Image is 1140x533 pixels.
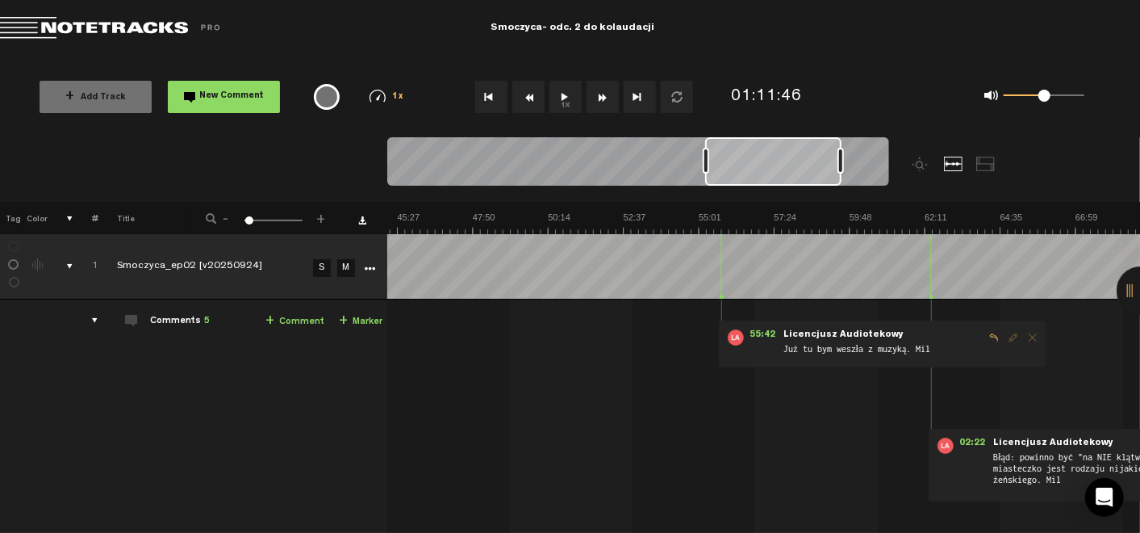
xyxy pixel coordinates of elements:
button: Fast Forward [587,81,619,113]
div: Change the color of the waveform [27,258,51,273]
a: Comment [265,313,324,331]
button: Rewind [512,81,545,113]
td: Click to edit the title Smoczyca_ep02 [v20250924] [98,234,308,300]
img: letters [728,329,744,346]
span: Licencjusz Audiotekowy [783,329,906,341]
span: 02:22 [954,438,992,454]
button: New Comment [168,81,280,113]
span: New Comment [200,92,265,101]
a: More [362,260,378,275]
button: 1x [549,81,582,113]
div: 1x [351,90,422,103]
div: Click to change the order number [76,259,101,275]
span: + [265,315,274,328]
div: Comments [150,315,210,329]
a: Download comments [358,216,366,225]
span: Licencjusz Audiotekowy [992,438,1116,449]
div: Open Intercom Messenger [1085,478,1124,517]
img: speedometer.svg [370,90,386,103]
span: 55:42 [744,329,783,346]
span: Reply to comment [984,332,1004,343]
button: Go to beginning [475,81,507,113]
div: comments, stamps & drawings [51,258,76,275]
td: Click to change the order number 1 [73,234,98,300]
th: Title [98,202,185,234]
span: Edit comment [1004,332,1023,343]
div: 01:11:46 [731,86,802,109]
td: Change the color of the waveform [24,234,48,300]
span: 5 [204,317,210,326]
a: M [337,259,355,277]
div: comments [76,313,101,329]
a: Marker [339,313,382,331]
span: + [315,212,328,221]
img: letters [937,438,954,454]
span: 1x [392,93,403,102]
button: +Add Track [40,81,152,113]
span: + [65,90,74,103]
span: + [339,315,348,328]
button: Loop [661,81,693,113]
button: Go to end [624,81,656,113]
th: # [73,202,98,234]
div: Click to edit the title [117,259,327,275]
span: Już tu bym weszła z muzyką. Mil [783,342,984,360]
span: - [219,212,232,221]
div: {{ tooltip_message }} [314,84,340,110]
a: S [313,259,331,277]
td: comments, stamps & drawings [48,234,73,300]
span: Add Track [65,94,126,103]
th: Color [24,202,48,234]
span: Delete comment [1023,332,1042,343]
